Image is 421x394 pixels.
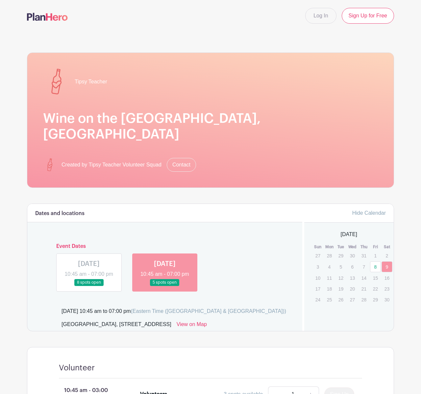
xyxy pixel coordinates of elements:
[59,363,95,373] h4: Volunteer
[382,251,392,261] p: 2
[51,243,279,250] h6: Event Dates
[370,251,381,261] p: 1
[347,251,358,261] p: 30
[335,284,346,294] p: 19
[305,8,336,24] a: Log In
[324,244,335,250] th: Mon
[358,244,370,250] th: Thu
[370,284,381,294] p: 22
[131,308,286,314] span: (Eastern Time ([GEOGRAPHIC_DATA] & [GEOGRAPHIC_DATA]))
[324,284,335,294] p: 18
[335,295,346,305] p: 26
[359,295,369,305] p: 28
[35,210,85,217] h6: Dates and locations
[167,158,196,172] a: Contact
[382,284,392,294] p: 23
[335,273,346,283] p: 12
[43,69,69,95] img: square%20logo.png
[370,295,381,305] p: 29
[335,262,346,272] p: 5
[312,295,323,305] p: 24
[381,244,393,250] th: Sat
[359,262,369,272] p: 7
[324,251,335,261] p: 28
[370,261,381,272] a: 8
[312,273,323,283] p: 10
[312,262,323,272] p: 3
[382,261,392,272] a: 9
[359,251,369,261] p: 31
[43,158,56,171] img: square%20logo.png
[27,13,68,21] img: logo-507f7623f17ff9eddc593b1ce0a138ce2505c220e1c5a4e2b4648c50719b7d32.svg
[312,251,323,261] p: 27
[359,284,369,294] p: 21
[382,273,392,283] p: 16
[324,262,335,272] p: 4
[312,244,324,250] th: Sun
[347,262,358,272] p: 6
[359,273,369,283] p: 14
[62,161,161,169] span: Created by Tipsy Teacher Volunteer Squad
[370,244,381,250] th: Fri
[335,251,346,261] p: 29
[347,284,358,294] p: 20
[312,284,323,294] p: 17
[342,8,394,24] a: Sign Up for Free
[335,244,347,250] th: Tue
[62,307,286,315] div: [DATE] 10:45 am to 07:00 pm
[324,295,335,305] p: 25
[62,320,171,331] div: [GEOGRAPHIC_DATA], [STREET_ADDRESS]
[382,295,392,305] p: 30
[341,230,357,238] span: [DATE]
[324,273,335,283] p: 11
[370,273,381,283] p: 15
[177,320,207,331] a: View on Map
[347,244,358,250] th: Wed
[352,210,386,216] a: Hide Calendar
[75,78,107,86] span: Tipsy Teacher
[347,273,358,283] p: 13
[43,111,378,142] h1: Wine on the [GEOGRAPHIC_DATA], [GEOGRAPHIC_DATA]
[347,295,358,305] p: 27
